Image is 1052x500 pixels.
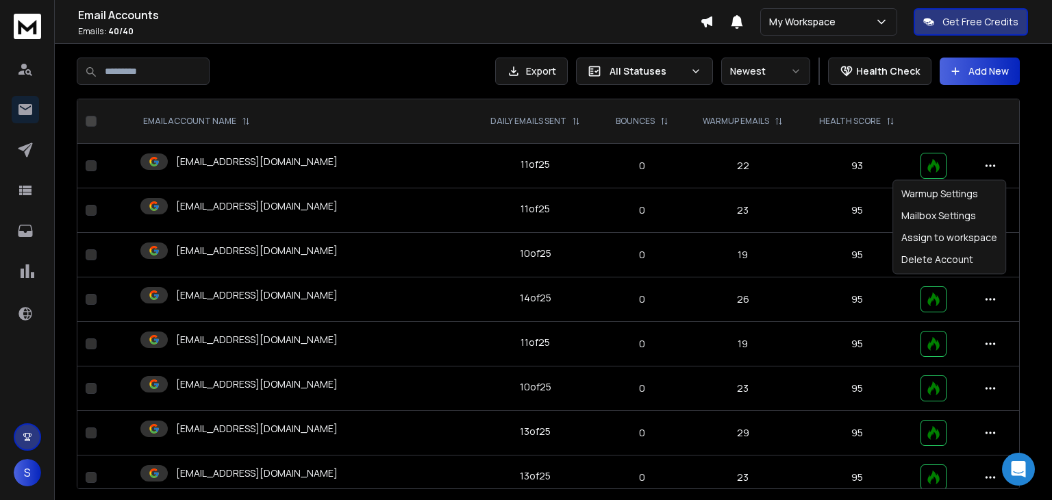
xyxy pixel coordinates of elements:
p: [EMAIL_ADDRESS][DOMAIN_NAME] [176,422,338,436]
div: 11 of 25 [521,158,550,171]
span: S [14,459,41,486]
p: BOUNCES [616,116,655,127]
td: 23 [685,366,801,411]
div: 10 of 25 [520,247,551,260]
p: 0 [608,337,677,351]
td: 19 [685,322,801,366]
td: 95 [801,277,912,322]
h1: Email Accounts [78,7,700,23]
td: 26 [685,277,801,322]
p: 0 [608,471,677,484]
div: Delete Account [896,249,1003,271]
p: All Statuses [610,64,685,78]
p: [EMAIL_ADDRESS][DOMAIN_NAME] [176,199,338,213]
p: Health Check [856,64,920,78]
td: 95 [801,455,912,500]
p: Get Free Credits [942,15,1018,29]
p: [EMAIL_ADDRESS][DOMAIN_NAME] [176,466,338,480]
button: Add New [940,58,1020,85]
div: Assign to workspace [896,227,1003,249]
button: Newest [721,58,810,85]
div: 14 of 25 [520,291,551,305]
p: 0 [608,426,677,440]
div: Warmup Settings [896,183,1003,205]
p: 0 [608,159,677,173]
td: 23 [685,188,801,233]
div: Open Intercom Messenger [1002,453,1035,486]
img: logo [14,14,41,39]
p: 0 [608,382,677,395]
div: 10 of 25 [520,380,551,394]
div: EMAIL ACCOUNT NAME [143,116,250,127]
span: 40 / 40 [108,25,134,37]
p: WARMUP EMAILS [703,116,769,127]
td: 95 [801,366,912,411]
td: 93 [801,144,912,188]
td: 95 [801,233,912,277]
p: [EMAIL_ADDRESS][DOMAIN_NAME] [176,155,338,168]
td: 29 [685,411,801,455]
div: 13 of 25 [520,469,551,483]
div: 11 of 25 [521,336,550,349]
p: [EMAIL_ADDRESS][DOMAIN_NAME] [176,377,338,391]
p: HEALTH SCORE [819,116,881,127]
p: 0 [608,292,677,306]
td: 23 [685,455,801,500]
p: [EMAIL_ADDRESS][DOMAIN_NAME] [176,244,338,258]
div: 13 of 25 [520,425,551,438]
p: 0 [608,203,677,217]
td: 22 [685,144,801,188]
p: Emails : [78,26,700,37]
td: 95 [801,188,912,233]
p: 0 [608,248,677,262]
p: My Workspace [769,15,841,29]
td: 95 [801,322,912,366]
div: Mailbox Settings [896,205,1003,227]
td: 95 [801,411,912,455]
div: 11 of 25 [521,202,550,216]
button: Export [495,58,568,85]
p: [EMAIL_ADDRESS][DOMAIN_NAME] [176,333,338,347]
p: [EMAIL_ADDRESS][DOMAIN_NAME] [176,288,338,302]
p: DAILY EMAILS SENT [490,116,566,127]
td: 19 [685,233,801,277]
